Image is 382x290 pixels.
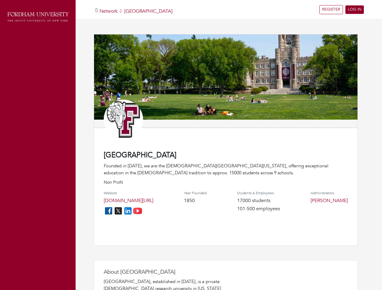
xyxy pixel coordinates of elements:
[311,191,348,195] h4: Administrators
[345,5,364,14] a: LOG IN
[104,206,113,216] img: facebook_icon-256f8dfc8812ddc1b8eade64b8eafd8a868ed32f90a8d2bb44f507e1979dbc24.png
[113,206,123,216] img: twitter_icon-7d0bafdc4ccc1285aa2013833b377ca91d92330db209b8298ca96278571368c9.png
[311,197,348,204] a: [PERSON_NAME]
[184,191,207,195] h4: Year Founded
[319,5,343,14] a: REGISTER
[104,197,153,204] a: [DOMAIN_NAME][URL]
[100,8,118,14] a: Network
[6,11,70,23] img: fordham_logo.png
[104,163,348,176] div: Founded in [DATE], we are the [DEMOGRAPHIC_DATA][GEOGRAPHIC_DATA][US_STATE], offering exceptional...
[104,151,348,160] h4: [GEOGRAPHIC_DATA]
[237,191,280,195] h4: Students & Employees
[94,34,358,120] img: 683a5b8e835635248a5481166db1a0f398a14ab9.jpg
[237,198,280,204] h4: 17000 students
[123,206,133,216] img: linkedin_icon-84db3ca265f4ac0988026744a78baded5d6ee8239146f80404fb69c9eee6e8e7.png
[100,8,172,14] h5: [GEOGRAPHIC_DATA]
[104,191,153,195] h4: Website
[104,269,225,275] h4: About [GEOGRAPHIC_DATA]
[104,179,348,185] p: Non Profit
[237,206,280,212] h4: 101-500 employees
[133,206,142,216] img: youtube_icon-fc3c61c8c22f3cdcae68f2f17984f5f016928f0ca0694dd5da90beefb88aa45e.png
[184,198,207,204] h4: 1850
[104,100,143,139] img: Athletic_Logo_Primary_Letter_Mark_1.jpg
